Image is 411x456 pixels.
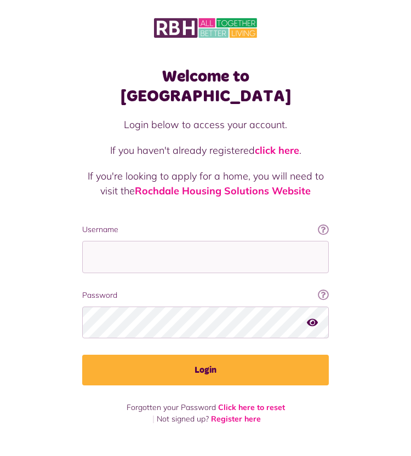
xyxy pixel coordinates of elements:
a: click here [255,144,299,157]
label: Password [82,290,329,301]
p: If you haven't already registered . [82,143,329,158]
span: Not signed up? [157,414,209,424]
a: Register here [211,414,261,424]
a: Rochdale Housing Solutions Website [135,184,311,197]
a: Click here to reset [218,402,285,412]
h1: Welcome to [GEOGRAPHIC_DATA] [82,67,329,106]
p: If you're looking to apply for a home, you will need to visit the [82,169,329,198]
p: Login below to access your account. [82,117,329,132]
img: MyRBH [154,16,257,39]
label: Username [82,224,329,235]
span: Forgotten your Password [127,402,216,412]
button: Login [82,355,329,385]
